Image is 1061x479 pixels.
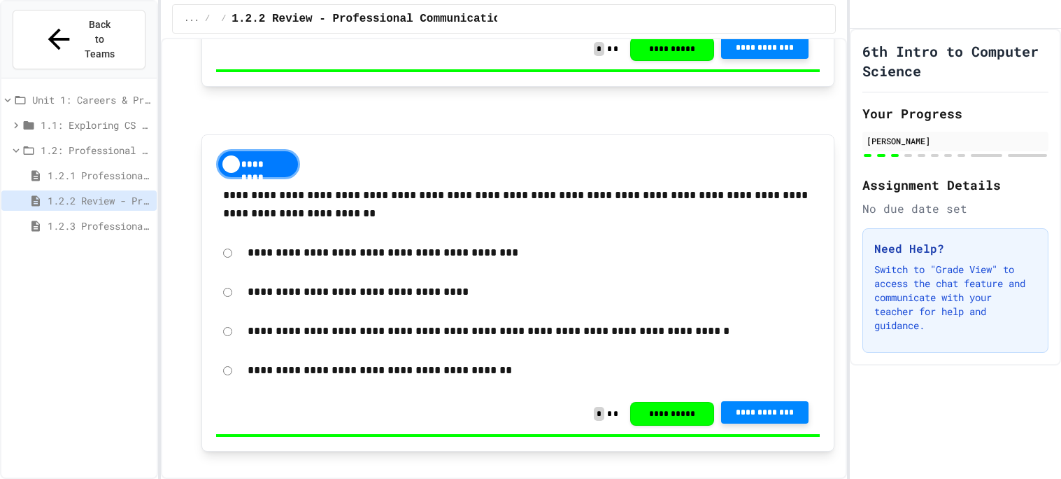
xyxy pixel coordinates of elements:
[874,263,1037,333] p: Switch to "Grade View" to access the chat feature and communicate with your teacher for help and ...
[862,200,1048,217] div: No due date set
[48,218,151,233] span: 1.2.3 Professional Communication Challenge
[205,13,210,25] span: /
[862,175,1048,195] h2: Assignment Details
[83,18,116,62] span: Back to Teams
[867,134,1044,147] div: [PERSON_NAME]
[48,168,151,183] span: 1.2.1 Professional Communication
[32,92,151,107] span: Unit 1: Careers & Professionalism
[41,118,151,132] span: 1.1: Exploring CS Careers
[48,193,151,208] span: 1.2.2 Review - Professional Communication
[232,11,507,27] span: 1.2.2 Review - Professional Communication
[41,143,151,158] span: 1.2: Professional Communication
[874,240,1037,257] h3: Need Help?
[184,13,199,25] span: ...
[862,41,1048,81] h1: 6th Intro to Computer Science
[221,13,226,25] span: /
[862,104,1048,123] h2: Your Progress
